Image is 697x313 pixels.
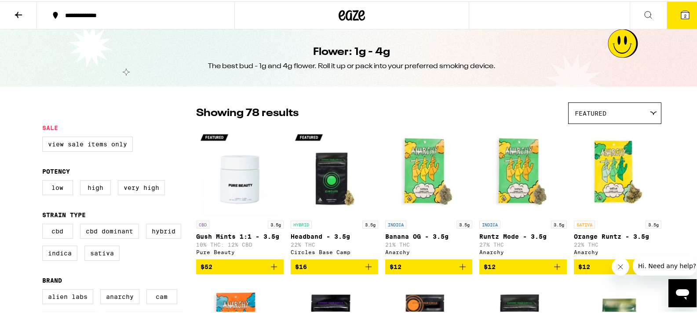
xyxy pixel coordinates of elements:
div: The best bud - 1g and 4g flower. Roll it up or pack into your preferred smoking device. [208,60,496,70]
p: Gush Mints 1:1 - 3.5g [196,232,284,239]
a: Open page for Gush Mints 1:1 - 3.5g from Pure Beauty [196,127,284,258]
label: CBD [42,222,73,237]
p: 27% THC [479,240,567,246]
div: Pure Beauty [196,248,284,254]
span: $16 [295,262,307,269]
p: 3.5g [362,219,378,227]
img: Anarchy - Runtz Mode - 3.5g [479,127,567,215]
div: Circles Base Camp [291,248,378,254]
span: $12 [390,262,401,269]
span: Featured [575,109,606,116]
span: $52 [201,262,212,269]
legend: Potency [42,167,70,174]
a: Open page for Headband - 3.5g from Circles Base Camp [291,127,378,258]
div: Anarchy [479,248,567,254]
a: Open page for Banana OG - 3.5g from Anarchy [385,127,473,258]
img: Pure Beauty - Gush Mints 1:1 - 3.5g [196,127,284,215]
p: Showing 78 results [196,105,299,120]
p: 3.5g [268,219,284,227]
a: Open page for Runtz Mode - 3.5g from Anarchy [479,127,567,258]
p: HYBRID [291,219,312,227]
p: 3.5g [551,219,567,227]
p: SATIVA [574,219,595,227]
p: 21% THC [385,240,473,246]
p: INDICA [479,219,500,227]
img: Anarchy - Banana OG - 3.5g [385,127,473,215]
label: Low [42,179,73,194]
div: Anarchy [385,248,473,254]
p: Headband - 3.5g [291,232,378,239]
label: Indica [42,244,77,259]
label: Alien Labs [42,288,93,303]
button: Add to bag [385,258,473,273]
iframe: Close message [612,257,629,274]
label: Anarchy [100,288,139,303]
div: Anarchy [574,248,661,254]
button: Add to bag [196,258,284,273]
label: View Sale Items Only [42,135,133,150]
iframe: Message from company [633,255,697,274]
p: 3.5g [456,219,472,227]
legend: Brand [42,276,62,283]
img: Circles Base Camp - Headband - 3.5g [291,127,378,215]
span: 2 [684,12,686,17]
img: Anarchy - Orange Runtz - 3.5g [574,127,661,215]
p: 3.5g [646,219,661,227]
p: Runtz Mode - 3.5g [479,232,567,239]
label: High [80,179,111,194]
label: Hybrid [146,222,181,237]
h1: Flower: 1g - 4g [314,44,390,58]
label: Sativa [84,244,120,259]
legend: Strain Type [42,210,86,217]
p: 22% THC [574,240,661,246]
p: Banana OG - 3.5g [385,232,473,239]
button: Add to bag [479,258,567,273]
p: 10% THC: 12% CBD [196,240,284,246]
span: $12 [484,262,496,269]
span: $12 [578,262,590,269]
legend: Sale [42,123,58,130]
iframe: Button to launch messaging window [668,278,697,306]
button: Add to bag [574,258,661,273]
p: 22% THC [291,240,378,246]
label: CAM [146,288,177,303]
button: Add to bag [291,258,378,273]
p: Orange Runtz - 3.5g [574,232,661,239]
label: Very High [118,179,165,194]
a: Open page for Orange Runtz - 3.5g from Anarchy [574,127,661,258]
p: CBD [196,219,209,227]
p: INDICA [385,219,406,227]
label: CBD Dominant [80,222,139,237]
